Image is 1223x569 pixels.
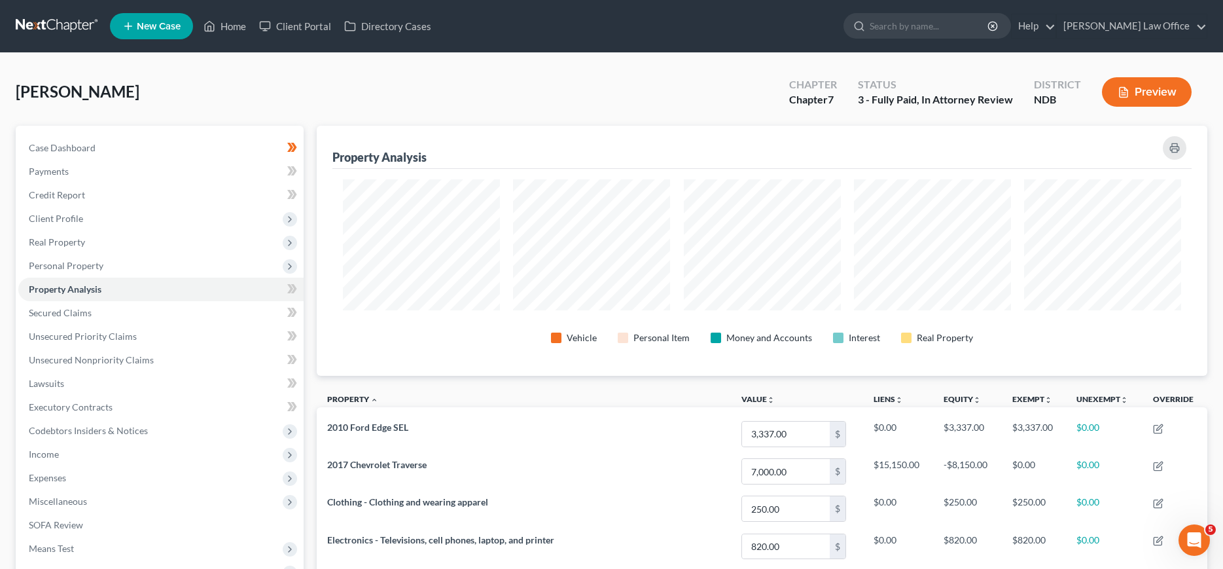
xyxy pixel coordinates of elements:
div: $ [830,422,845,447]
a: Lawsuits [18,372,304,395]
i: unfold_more [767,396,775,404]
input: 0.00 [742,459,830,484]
span: Income [29,449,59,460]
div: Interest [849,331,880,344]
a: Unsecured Nonpriority Claims [18,348,304,372]
a: Liensunfold_more [874,394,903,404]
button: Preview [1102,77,1192,107]
a: Unsecured Priority Claims [18,325,304,348]
td: $15,150.00 [863,453,933,490]
span: Case Dashboard [29,142,96,153]
div: Vehicle [567,331,597,344]
div: Status [858,77,1013,92]
a: Payments [18,160,304,183]
i: unfold_more [973,396,981,404]
input: 0.00 [742,534,830,559]
span: Codebtors Insiders & Notices [29,425,148,436]
a: Secured Claims [18,301,304,325]
a: Case Dashboard [18,136,304,160]
th: Override [1143,386,1207,416]
span: Personal Property [29,260,103,271]
td: $820.00 [933,528,1001,565]
span: Unsecured Nonpriority Claims [29,354,154,365]
span: [PERSON_NAME] [16,82,139,101]
div: District [1034,77,1081,92]
div: $ [830,459,845,484]
input: 0.00 [742,496,830,521]
a: Help [1012,14,1055,38]
span: Property Analysis [29,284,101,295]
iframe: Intercom live chat [1179,524,1210,556]
a: Credit Report [18,183,304,207]
span: Executory Contracts [29,401,113,413]
span: Secured Claims [29,307,92,318]
td: $0.00 [1066,415,1143,452]
div: 3 - Fully Paid, In Attorney Review [858,92,1013,107]
span: Clothing - Clothing and wearing apparel [327,496,488,507]
a: Unexemptunfold_more [1076,394,1128,404]
div: $ [830,534,845,559]
a: Property expand_less [327,394,378,404]
span: Electronics - Televisions, cell phones, laptop, and printer [327,534,554,545]
i: unfold_more [1120,396,1128,404]
input: Search by name... [870,14,989,38]
td: $820.00 [1002,528,1067,565]
a: Directory Cases [338,14,438,38]
td: $0.00 [863,415,933,452]
i: unfold_more [895,396,903,404]
span: Means Test [29,543,74,554]
i: unfold_more [1044,396,1052,404]
div: Real Property [917,331,973,344]
div: Chapter [789,92,837,107]
a: Client Portal [253,14,338,38]
a: Executory Contracts [18,395,304,419]
input: 0.00 [742,422,830,447]
td: $0.00 [863,528,933,565]
span: SOFA Review [29,519,83,530]
span: Lawsuits [29,378,64,389]
i: expand_less [370,396,378,404]
td: $0.00 [1066,528,1143,565]
div: NDB [1034,92,1081,107]
td: -$8,150.00 [933,453,1001,490]
a: Home [197,14,253,38]
td: $250.00 [1002,490,1067,528]
div: Personal Item [633,331,690,344]
td: $3,337.00 [1002,415,1067,452]
div: Property Analysis [332,149,427,165]
span: Credit Report [29,189,85,200]
td: $0.00 [863,490,933,528]
span: Real Property [29,236,85,248]
a: Exemptunfold_more [1012,394,1052,404]
span: New Case [137,22,181,31]
div: $ [830,496,845,521]
span: 2010 Ford Edge SEL [327,422,408,433]
td: $3,337.00 [933,415,1001,452]
td: $250.00 [933,490,1001,528]
span: Unsecured Priority Claims [29,331,137,342]
a: [PERSON_NAME] Law Office [1057,14,1207,38]
td: $0.00 [1066,453,1143,490]
a: Equityunfold_more [944,394,981,404]
span: 5 [1205,524,1216,535]
span: Expenses [29,472,66,483]
a: SOFA Review [18,513,304,537]
a: Property Analysis [18,278,304,301]
span: Miscellaneous [29,496,87,507]
span: Payments [29,166,69,177]
a: Valueunfold_more [741,394,775,404]
span: Client Profile [29,213,83,224]
div: Money and Accounts [726,331,812,344]
span: 7 [828,93,834,105]
span: 2017 Chevrolet Traverse [327,459,427,470]
td: $0.00 [1002,453,1067,490]
td: $0.00 [1066,490,1143,528]
div: Chapter [789,77,837,92]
